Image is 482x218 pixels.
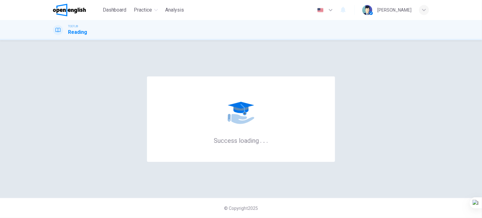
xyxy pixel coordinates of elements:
button: Practice [132,4,160,16]
span: TOEFL® [68,24,78,29]
span: © Copyright 2025 [224,206,258,211]
span: Dashboard [103,6,127,14]
button: Analysis [163,4,187,16]
img: OpenEnglish logo [53,4,86,16]
h6: . [263,135,265,145]
h6: Success loading [214,136,268,144]
button: Dashboard [100,4,129,16]
span: Analysis [165,6,184,14]
h6: . [266,135,268,145]
h1: Reading [68,29,87,36]
img: Profile picture [362,5,372,15]
span: Practice [134,6,152,14]
img: en [317,8,324,13]
h6: . [260,135,262,145]
a: OpenEnglish logo [53,4,100,16]
div: [PERSON_NAME] [377,6,411,14]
